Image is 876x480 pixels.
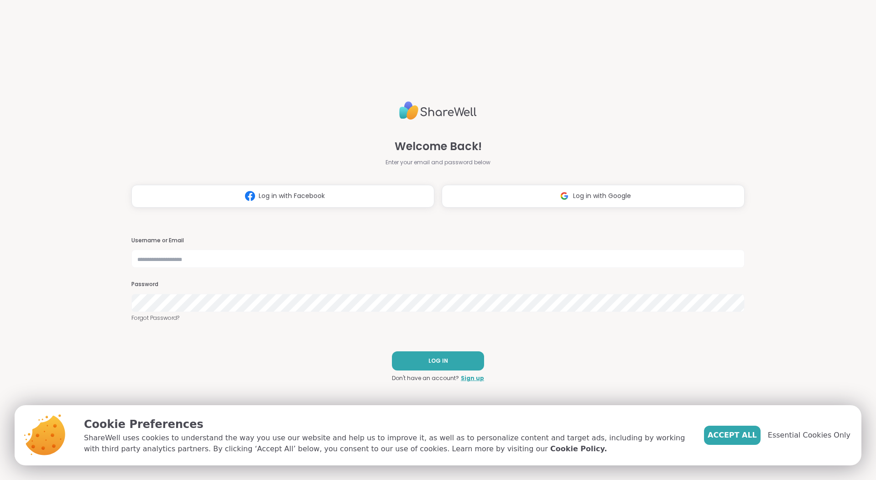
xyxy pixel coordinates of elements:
a: Cookie Policy. [550,443,607,454]
p: ShareWell uses cookies to understand the way you use our website and help us to improve it, as we... [84,433,689,454]
span: Essential Cookies Only [768,430,850,441]
button: Log in with Google [442,185,745,208]
span: LOG IN [428,357,448,365]
span: Don't have an account? [392,374,459,382]
span: Enter your email and password below [386,158,490,167]
span: Welcome Back! [395,138,482,155]
button: Accept All [704,426,761,445]
span: Accept All [708,430,757,441]
img: ShareWell Logomark [556,188,573,204]
a: Sign up [461,374,484,382]
span: Log in with Facebook [259,191,325,201]
img: ShareWell Logomark [241,188,259,204]
span: Log in with Google [573,191,631,201]
h3: Password [131,281,745,288]
a: Forgot Password? [131,314,745,322]
button: LOG IN [392,351,484,370]
button: Log in with Facebook [131,185,434,208]
p: Cookie Preferences [84,416,689,433]
h3: Username or Email [131,237,745,245]
img: ShareWell Logo [399,98,477,124]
